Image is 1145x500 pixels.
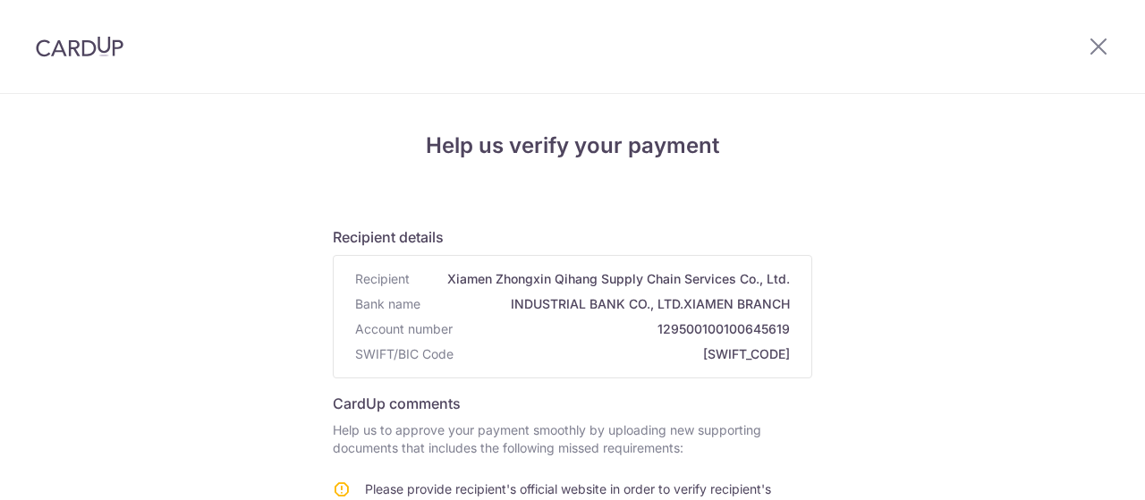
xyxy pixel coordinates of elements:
[333,421,812,457] p: Help us to approve your payment smoothly by uploading new supporting documents that includes the ...
[417,270,790,288] span: Xiamen Zhongxin Qihang Supply Chain Services Co., Ltd.
[460,320,790,338] span: 129500100100645619
[355,345,454,363] span: SWIFT/BIC Code
[355,270,410,288] span: Recipient
[355,295,420,313] span: Bank name
[333,130,812,162] h4: Help us verify your payment
[355,320,453,338] span: Account number
[461,345,790,363] span: [SWIFT_CODE]
[428,295,790,313] span: INDUSTRIAL BANK CO., LTD.XIAMEN BRANCH
[36,36,123,57] img: CardUp
[333,393,812,414] h6: CardUp comments
[333,226,812,248] h6: Recipient details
